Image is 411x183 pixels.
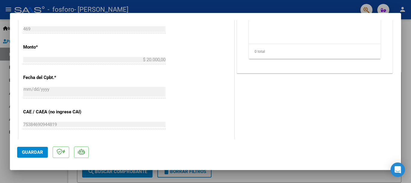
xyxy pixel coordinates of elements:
p: CAE / CAEA (no ingrese CAI) [23,109,85,115]
p: Monto [23,44,85,51]
p: Fecha del Cpbt. [23,74,85,81]
div: Open Intercom Messenger [391,162,405,177]
span: Guardar [22,150,43,155]
div: 0 total [249,44,381,59]
button: Guardar [17,147,48,158]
